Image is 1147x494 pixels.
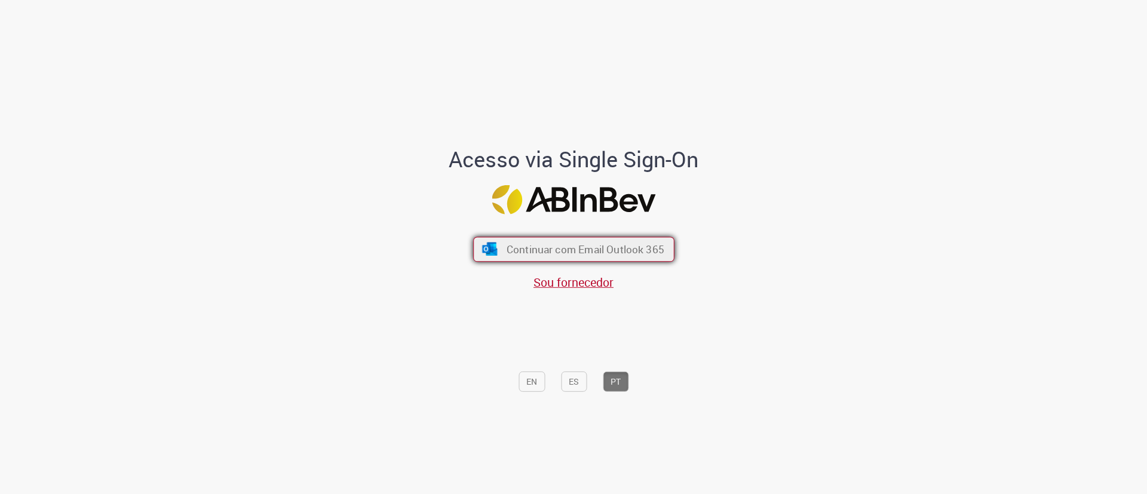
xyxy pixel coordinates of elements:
button: EN [519,372,545,392]
a: Sou fornecedor [533,274,614,290]
button: PT [603,372,628,392]
button: ES [561,372,587,392]
img: Logo ABInBev [492,185,655,214]
img: ícone Azure/Microsoft 360 [481,243,498,256]
h1: Acesso via Single Sign-On [408,148,740,171]
span: Continuar com Email Outlook 365 [506,243,664,256]
button: ícone Azure/Microsoft 360 Continuar com Email Outlook 365 [473,237,674,262]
